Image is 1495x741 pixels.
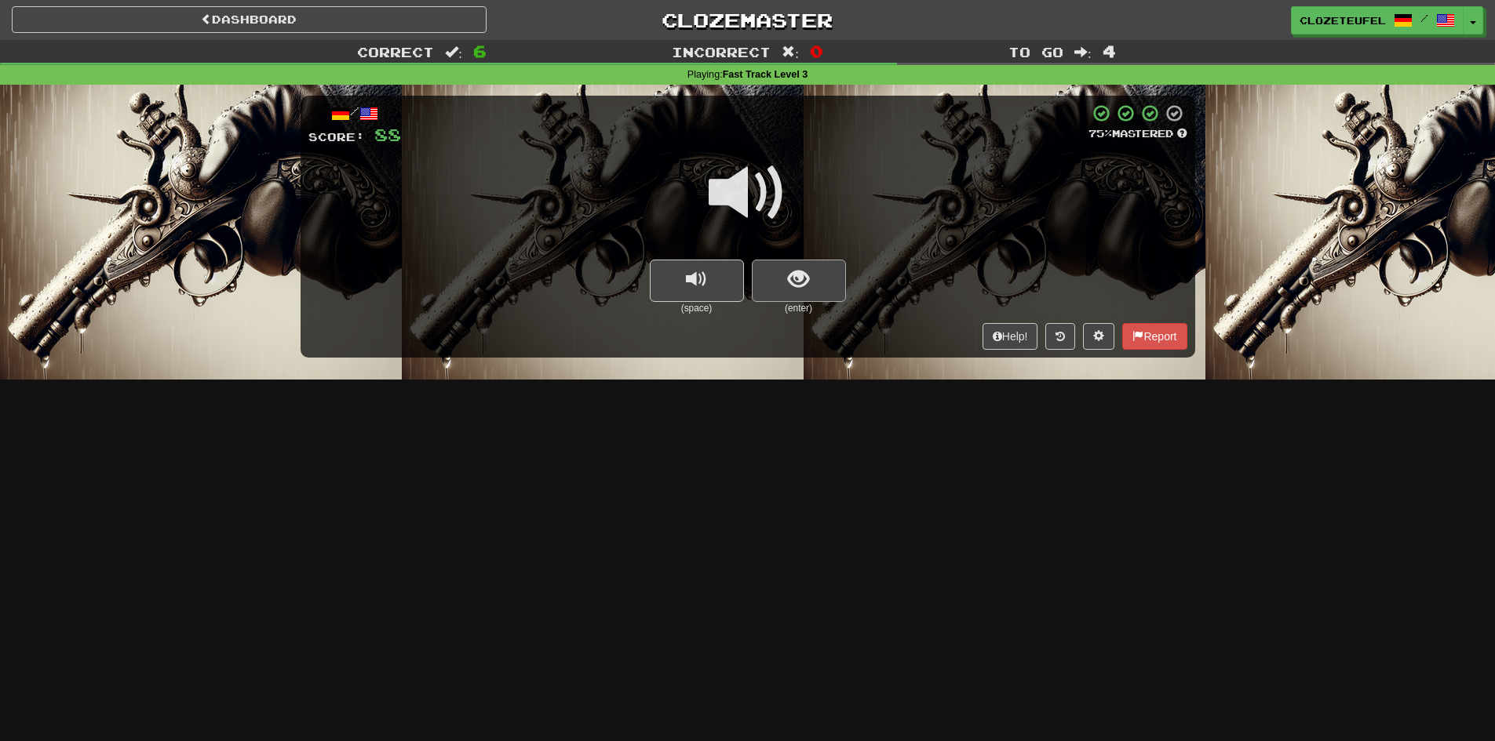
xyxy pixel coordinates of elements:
[473,42,487,60] span: 6
[12,6,487,33] a: Dashboard
[357,44,434,60] span: Correct
[782,45,799,59] span: :
[752,302,846,315] small: (enter)
[723,69,808,80] strong: Fast Track Level 3
[1088,127,1187,141] div: Mastered
[810,42,823,60] span: 0
[1291,6,1464,35] a: ClozeTeufel /
[672,44,771,60] span: Incorrect
[983,323,1038,350] button: Help!
[650,260,744,302] button: replay audio
[445,45,462,59] span: :
[1122,323,1187,350] button: Report
[1300,13,1386,27] span: ClozeTeufel
[308,130,365,143] span: Score:
[374,125,401,144] span: 88
[1074,45,1092,59] span: :
[1045,323,1075,350] button: Round history (alt+y)
[308,104,401,123] div: /
[510,6,985,34] a: Clozemaster
[1103,42,1116,60] span: 4
[1088,127,1112,140] span: 75 %
[1008,44,1063,60] span: To go
[752,260,846,302] button: show sentence
[650,302,744,315] small: (space)
[1420,13,1428,24] span: /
